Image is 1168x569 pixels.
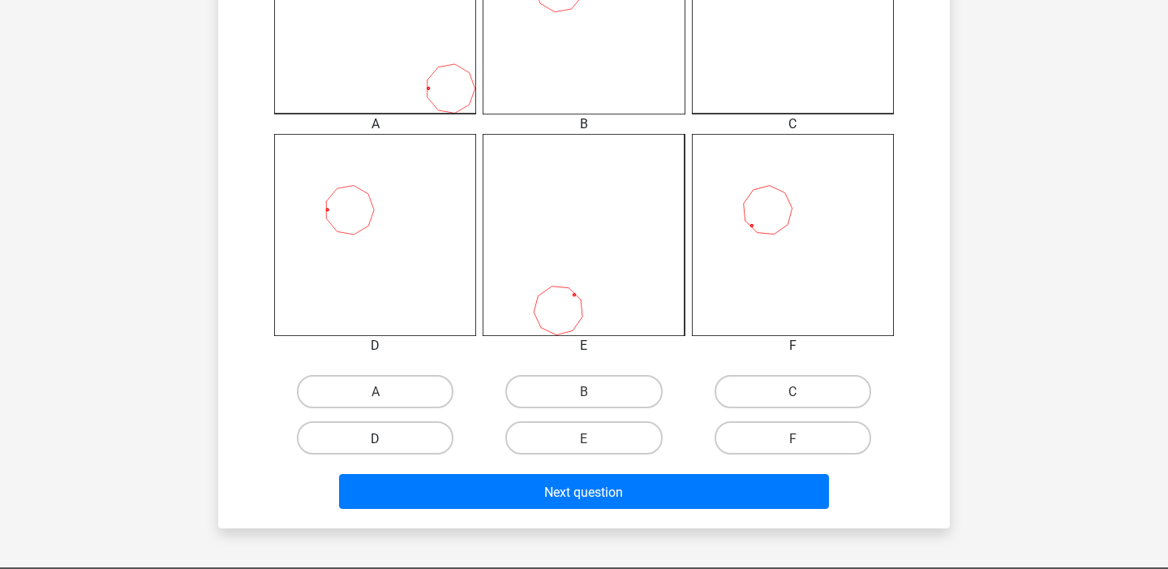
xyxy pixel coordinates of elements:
[371,338,380,353] font: D
[789,430,797,446] font: F
[788,116,797,131] font: C
[580,338,587,353] font: E
[371,384,380,399] font: A
[580,384,588,399] font: B
[580,116,588,131] font: B
[789,338,797,353] font: F
[371,430,380,446] font: D
[339,474,830,509] button: Next question
[580,430,587,446] font: E
[788,384,797,399] font: C
[371,116,380,131] font: A
[544,484,623,499] font: Next question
